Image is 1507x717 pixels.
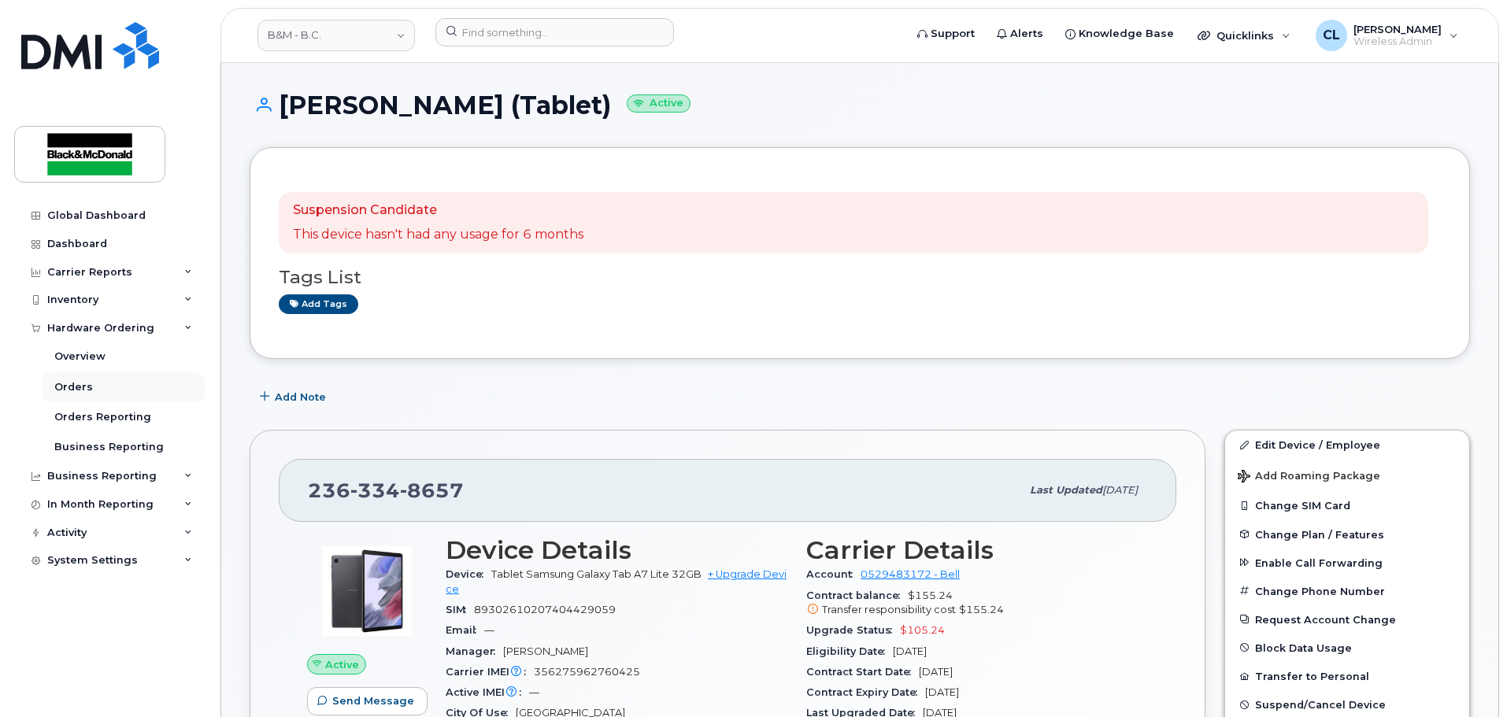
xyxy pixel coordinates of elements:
[446,645,503,657] span: Manager
[1225,459,1469,491] button: Add Roaming Package
[1255,528,1384,540] span: Change Plan / Features
[446,624,484,636] span: Email
[806,624,900,636] span: Upgrade Status
[806,568,861,580] span: Account
[806,666,919,678] span: Contract Start Date
[279,268,1441,287] h3: Tags List
[1225,577,1469,605] button: Change Phone Number
[446,536,787,564] h3: Device Details
[1225,549,1469,577] button: Enable Call Forwarding
[627,94,691,113] small: Active
[446,568,491,580] span: Device
[822,604,956,615] span: Transfer responsibility cost
[332,693,414,708] span: Send Message
[1238,470,1380,485] span: Add Roaming Package
[1255,556,1383,568] span: Enable Call Forwarding
[806,686,925,698] span: Contract Expiry Date
[293,226,583,244] p: This device hasn't had any usage for 6 months
[1225,491,1469,519] button: Change SIM Card
[1030,484,1102,496] span: Last updated
[325,657,359,672] span: Active
[275,390,326,405] span: Add Note
[250,383,339,411] button: Add Note
[446,604,474,615] span: SIM
[320,544,414,638] img: image20231002-3703462-o8syn7.jpeg
[1225,520,1469,549] button: Change Plan / Features
[1102,484,1138,496] span: [DATE]
[1225,634,1469,662] button: Block Data Usage
[293,201,583,220] p: Suspension Candidate
[806,589,908,601] span: Contract balance
[503,645,588,657] span: [PERSON_NAME]
[1225,662,1469,690] button: Transfer to Personal
[806,589,1148,618] span: $155.24
[250,91,1470,119] h1: [PERSON_NAME] (Tablet)
[446,686,529,698] span: Active IMEI
[400,479,464,502] span: 8657
[1225,605,1469,634] button: Request Account Change
[925,686,959,698] span: [DATE]
[893,645,927,657] span: [DATE]
[484,624,494,636] span: —
[491,568,702,580] span: Tablet Samsung Galaxy Tab A7 Lite 32GB
[534,666,640,678] span: 356275962760425
[806,645,893,657] span: Eligibility Date
[1255,699,1386,711] span: Suspend/Cancel Device
[474,604,616,615] span: 89302610207404429059
[350,479,400,502] span: 334
[959,604,1004,615] span: $155.24
[307,687,428,715] button: Send Message
[900,624,945,636] span: $105.24
[446,568,787,594] a: + Upgrade Device
[919,666,953,678] span: [DATE]
[1225,431,1469,459] a: Edit Device / Employee
[806,536,1148,564] h3: Carrier Details
[308,479,464,502] span: 236
[861,568,960,580] a: 0529483172 - Bell
[529,686,539,698] span: —
[446,666,534,678] span: Carrier IMEI
[279,294,358,314] a: Add tags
